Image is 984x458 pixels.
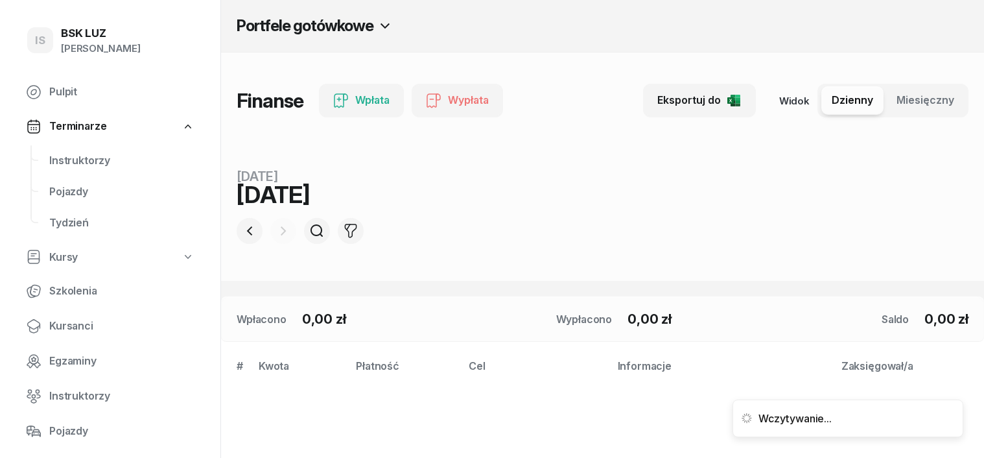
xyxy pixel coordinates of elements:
[610,357,834,385] th: Informacje
[237,170,397,183] div: [DATE]
[49,249,78,266] span: Kursy
[16,346,205,377] a: Egzaminy
[821,86,884,115] button: Dzienny
[832,92,873,109] span: Dzienny
[16,112,205,141] a: Terminarze
[237,16,373,36] h2: Portfele gotówkowe
[39,145,205,176] a: Instruktorzy
[49,84,194,101] span: Pulpit
[556,311,613,327] div: Wypłacono
[237,311,287,327] div: Wpłacono
[49,318,194,335] span: Kursanci
[16,311,205,342] a: Kursanci
[657,92,742,109] div: Eksportuj do
[49,388,194,405] span: Instruktorzy
[333,92,390,109] div: Wpłata
[237,183,397,206] div: [DATE]
[49,215,194,232] span: Tydzień
[758,411,832,426] div: Wczytywanie...
[61,28,141,39] div: BSK LUZ
[49,423,194,440] span: Pojazdy
[426,92,489,109] div: Wypłata
[35,35,45,46] span: IS
[319,84,404,117] button: Wpłata
[61,40,141,57] div: [PERSON_NAME]
[886,86,965,115] button: Miesięczny
[16,243,205,272] a: Kursy
[49,184,194,200] span: Pojazdy
[834,357,984,385] th: Zaksięgował/a
[49,152,194,169] span: Instruktorzy
[16,276,205,307] a: Szkolenia
[896,92,954,109] span: Miesięczny
[39,208,205,239] a: Tydzień
[221,357,251,385] th: #
[882,311,909,327] div: Saldo
[39,176,205,208] a: Pojazdy
[49,353,194,370] span: Egzaminy
[49,118,106,135] span: Terminarze
[461,357,609,385] th: Cel
[237,89,303,112] h1: Finanse
[16,416,205,447] a: Pojazdy
[348,357,461,385] th: Płatność
[16,77,205,108] a: Pulpit
[251,357,348,385] th: Kwota
[412,84,503,117] button: Wypłata
[49,283,194,300] span: Szkolenia
[16,381,205,412] a: Instruktorzy
[643,84,756,117] button: Eksportuj do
